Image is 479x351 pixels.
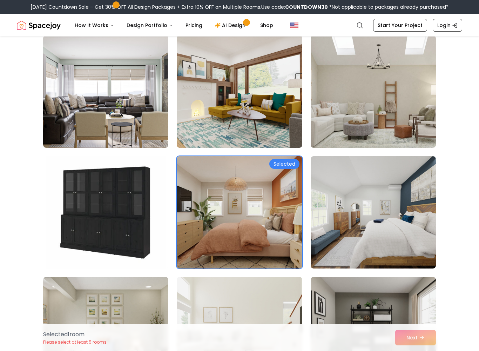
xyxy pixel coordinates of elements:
[373,19,427,32] a: Start Your Project
[285,4,328,11] b: COUNTDOWN30
[43,330,107,339] p: Selected 1 room
[261,4,328,11] span: Use code:
[177,35,302,148] img: Room room-2
[311,156,436,269] img: Room room-6
[31,4,448,11] div: [DATE] Countdown Sale – Get 30% OFF All Design Packages + Extra 10% OFF on Multiple Rooms.
[255,18,279,32] a: Shop
[269,159,299,169] div: Selected
[121,18,178,32] button: Design Portfolio
[69,18,279,32] nav: Main
[69,18,120,32] button: How It Works
[328,4,448,11] span: *Not applicable to packages already purchased*
[290,21,298,29] img: United States
[17,14,462,37] nav: Global
[17,18,61,32] a: Spacejoy
[17,18,61,32] img: Spacejoy Logo
[311,35,436,148] img: Room room-3
[180,18,208,32] a: Pricing
[43,339,107,345] p: Please select at least 5 rooms
[43,156,168,269] img: Room room-4
[209,18,253,32] a: AI Design
[43,35,168,148] img: Room room-1
[433,19,462,32] a: Login
[177,156,302,269] img: Room room-5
